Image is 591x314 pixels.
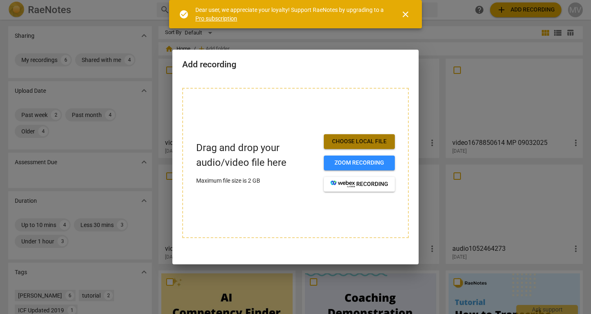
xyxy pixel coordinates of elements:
[196,141,317,170] p: Drag and drop your audio/video file here
[182,60,409,70] h2: Add recording
[330,180,388,188] span: recording
[324,177,395,192] button: recording
[401,9,410,19] span: close
[330,138,388,146] span: Choose local file
[396,5,415,24] button: Close
[195,6,386,23] div: Dear user, we appreciate your loyalty! Support RaeNotes by upgrading to a
[179,9,189,19] span: check_circle
[195,15,237,22] a: Pro subscription
[330,159,388,167] span: Zoom recording
[324,156,395,170] button: Zoom recording
[324,134,395,149] button: Choose local file
[196,176,317,185] p: Maximum file size is 2 GB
